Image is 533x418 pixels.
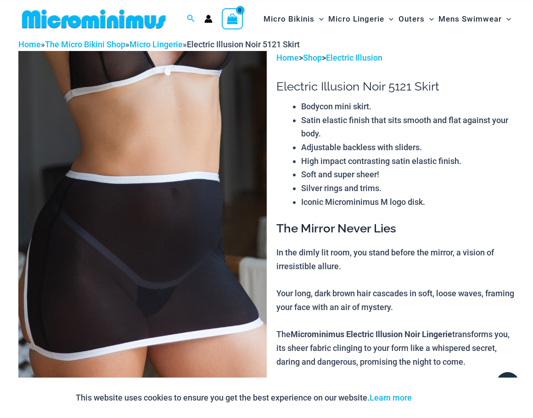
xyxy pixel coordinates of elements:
li: High impact contrasting satin elastic finish. [301,154,515,168]
span: Mens Swimwear [438,7,502,31]
a: Micro Lingerie [129,40,183,49]
nav: Site Navigation [260,4,515,34]
h1: Electric Illusion Noir 5121 Skirt [276,79,515,94]
a: Account icon link [204,15,213,23]
span: Menu Toggle [314,7,324,31]
li: Iconic Microminimus M logo disk. [301,195,515,209]
h3: The Mirror Never Lies [276,221,515,237]
button: Accept [419,387,458,409]
li: Silver rings and trims. [301,181,515,195]
li: Adjustable backless with sliders. [301,141,515,154]
span: Outers [398,7,425,31]
span: Menu Toggle [425,7,434,31]
a: View Shopping Cart, empty [222,8,243,29]
span: Micro Lingerie [328,7,384,31]
a: Shop [303,53,322,62]
a: Electric Illusion [326,53,382,62]
b: Microminimus Electric Illusion Noir Lingerie [291,328,452,339]
img: MM SHOP LOGO FLAT [18,9,169,29]
li: Bodycon mini skirt. [301,100,515,113]
a: Learn more [370,393,412,402]
a: Search icon link [187,13,195,25]
a: Home [18,40,41,49]
span: Electric Illusion Noir 5121 Skirt [187,40,300,49]
a: The Micro Bikini Shop [45,40,125,49]
a: Micro BikinisMenu ToggleMenu Toggle [261,5,326,33]
span: Menu Toggle [502,7,511,31]
p: This website uses cookies to ensure you get the best experience on our website. [76,391,412,405]
span: » » » [18,40,300,49]
li: Soft and super sheer! [301,168,515,181]
li: Satin elastic finish that sits smooth and flat against your body. [301,113,515,141]
span: Menu Toggle [384,7,393,31]
a: Mens SwimwearMenu ToggleMenu Toggle [436,5,513,33]
p: > > [276,51,515,65]
a: Micro LingerieMenu ToggleMenu Toggle [326,5,396,33]
a: Home [276,53,299,62]
span: Micro Bikinis [264,7,314,31]
a: OutersMenu ToggleMenu Toggle [396,5,436,33]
